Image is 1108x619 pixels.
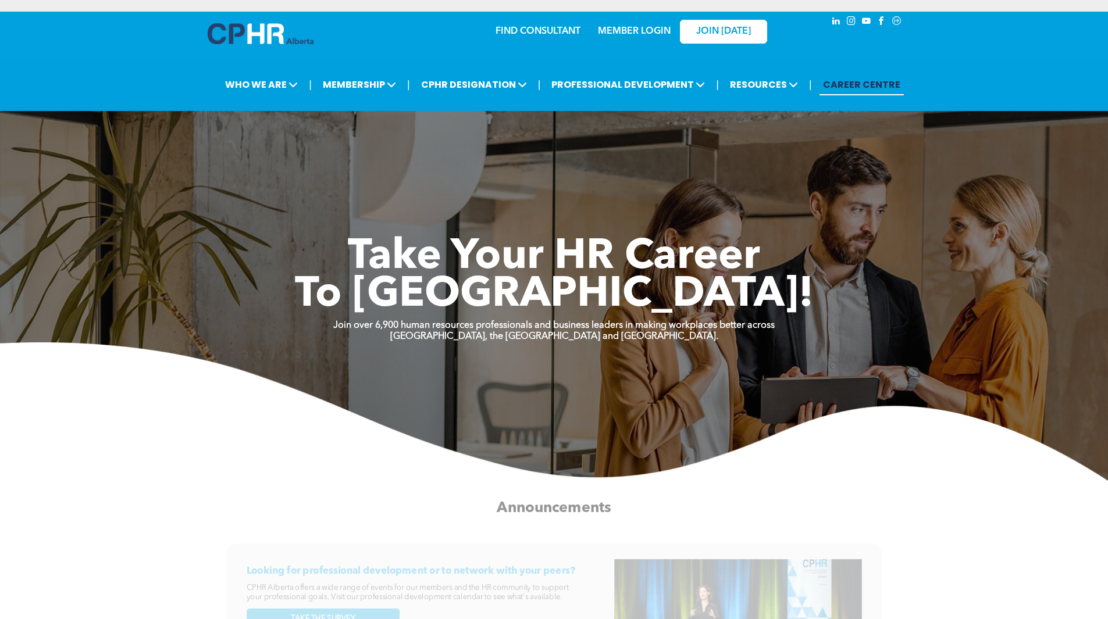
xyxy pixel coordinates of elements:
[680,20,767,44] a: JOIN [DATE]
[830,15,843,30] a: linkedin
[875,15,888,30] a: facebook
[309,73,312,96] li: |
[247,584,569,600] span: CPHR Alberta offers a wide range of events for our members and the HR community to support your p...
[860,15,873,30] a: youtube
[348,237,760,278] span: Take Your HR Career
[538,73,541,96] li: |
[809,73,812,96] li: |
[390,332,718,341] strong: [GEOGRAPHIC_DATA], the [GEOGRAPHIC_DATA] and [GEOGRAPHIC_DATA].
[208,23,313,44] img: A blue and white logo for cp alberta
[696,26,751,37] span: JOIN [DATE]
[418,74,530,95] span: CPHR DESIGNATION
[496,27,580,36] a: FIND CONSULTANT
[247,566,575,575] span: Looking for professional development or to network with your peers?
[716,73,719,96] li: |
[222,74,301,95] span: WHO WE ARE
[319,74,400,95] span: MEMBERSHIP
[333,321,775,330] strong: Join over 6,900 human resources professionals and business leaders in making workplaces better ac...
[890,15,903,30] a: Social network
[598,27,671,36] a: MEMBER LOGIN
[295,274,814,316] span: To [GEOGRAPHIC_DATA]!
[548,74,708,95] span: PROFESSIONAL DEVELOPMENT
[726,74,801,95] span: RESOURCES
[407,73,410,96] li: |
[820,74,904,95] a: CAREER CENTRE
[497,500,611,515] span: Announcements
[845,15,858,30] a: instagram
